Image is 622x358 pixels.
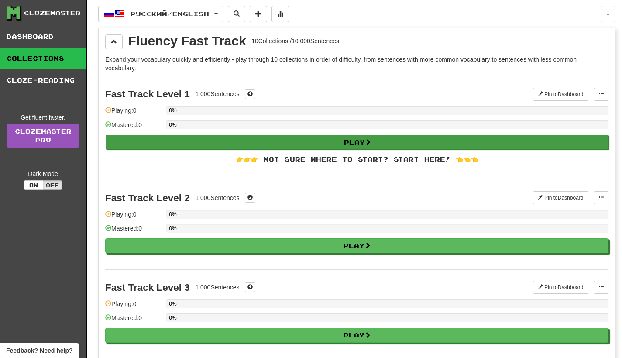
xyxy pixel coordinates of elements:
[7,113,79,122] div: Get fluent faster.
[228,6,245,22] button: Search sentences
[6,346,72,355] span: Open feedback widget
[251,37,339,45] div: 10 Collections / 10 000 Sentences
[106,135,609,150] button: Play
[105,89,190,100] div: Fast Track Level 1
[105,328,608,343] button: Play
[105,210,162,224] div: Playing: 0
[533,191,588,204] button: Pin toDashboard
[131,10,209,17] span: Русский / English
[24,9,81,17] div: Clozemaster
[105,55,608,72] p: Expand your vocabulary quickly and efficiently - play through 10 collections in order of difficul...
[24,180,43,190] button: On
[271,6,289,22] button: More stats
[7,124,79,148] a: ClozemasterPro
[195,89,239,98] div: 1 000 Sentences
[250,6,267,22] button: Add sentence to collection
[105,313,162,328] div: Mastered: 0
[533,281,588,294] button: Pin toDashboard
[98,6,223,22] button: Русский/English
[105,282,190,293] div: Fast Track Level 3
[105,120,162,135] div: Mastered: 0
[105,238,608,253] button: Play
[105,224,162,238] div: Mastered: 0
[105,155,608,164] div: 👉👉👉 Not sure where to start? Start here! 👈👈👈
[7,169,79,178] div: Dark Mode
[195,193,239,202] div: 1 000 Sentences
[105,106,162,120] div: Playing: 0
[533,88,588,101] button: Pin toDashboard
[105,299,162,314] div: Playing: 0
[195,283,239,292] div: 1 000 Sentences
[128,34,246,48] div: Fluency Fast Track
[105,193,190,203] div: Fast Track Level 2
[43,180,62,190] button: Off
